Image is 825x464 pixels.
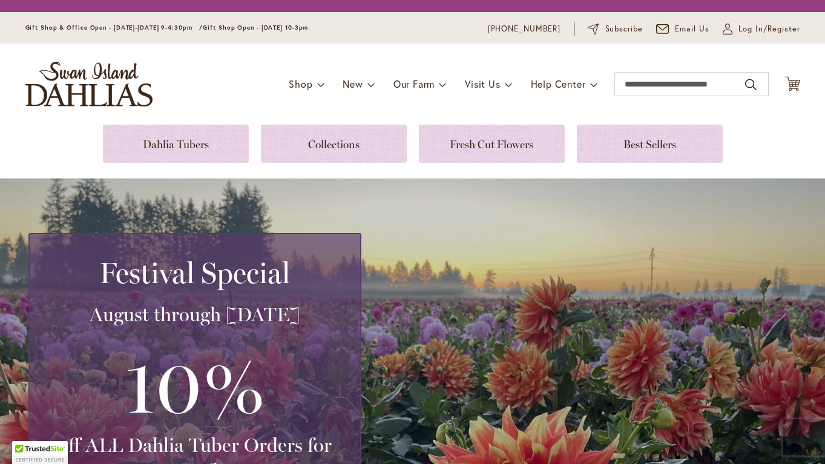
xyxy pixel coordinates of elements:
[605,23,643,35] span: Subscribe
[44,339,346,433] h3: 10%
[343,77,363,90] span: New
[393,77,435,90] span: Our Farm
[289,77,312,90] span: Shop
[588,23,643,35] a: Subscribe
[531,77,586,90] span: Help Center
[25,62,153,106] a: store logo
[44,256,346,290] h2: Festival Special
[488,23,561,35] a: [PHONE_NUMBER]
[745,75,756,94] button: Search
[675,23,709,35] span: Email Us
[656,23,709,35] a: Email Us
[738,23,800,35] span: Log In/Register
[25,24,203,31] span: Gift Shop & Office Open - [DATE]-[DATE] 9-4:30pm /
[465,77,500,90] span: Visit Us
[44,302,346,327] h3: August through [DATE]
[203,24,308,31] span: Gift Shop Open - [DATE] 10-3pm
[12,441,68,464] div: TrustedSite Certified
[723,23,800,35] a: Log In/Register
